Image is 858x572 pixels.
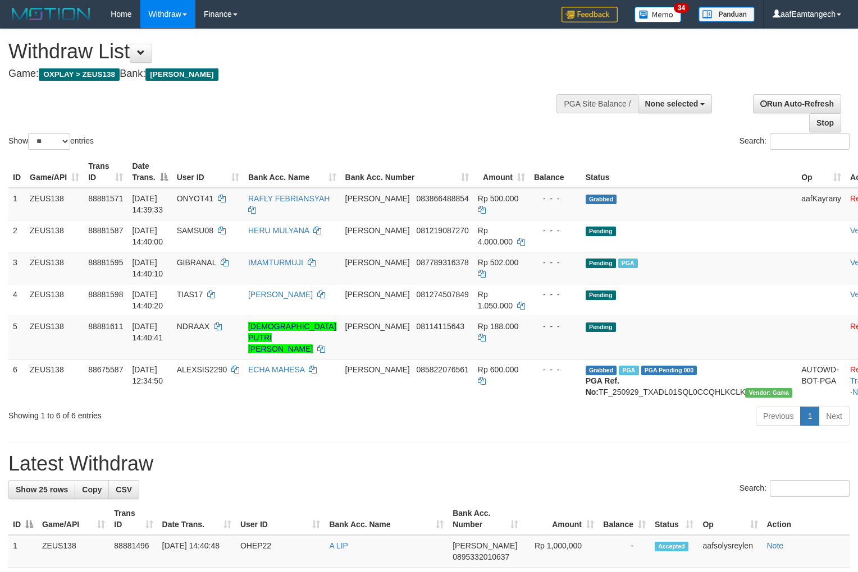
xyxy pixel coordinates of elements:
div: - - - [534,364,577,375]
span: ALEXSIS2290 [177,365,227,374]
a: Run Auto-Refresh [753,94,841,113]
a: ECHA MAHESA [248,365,304,374]
div: - - - [534,289,577,300]
span: [PERSON_NAME] [345,226,410,235]
th: Bank Acc. Number: activate to sort column ascending [341,156,473,188]
th: Op: activate to sort column ascending [797,156,846,188]
span: 88675587 [88,365,123,374]
span: [PERSON_NAME] [345,258,410,267]
a: Copy [75,480,109,499]
input: Search: [770,480,850,497]
div: PGA Site Balance / [556,94,637,113]
a: Previous [756,407,801,426]
th: Op: activate to sort column ascending [698,503,762,535]
th: Bank Acc. Name: activate to sort column ascending [244,156,341,188]
img: MOTION_logo.png [8,6,94,22]
span: [PERSON_NAME] [345,194,410,203]
span: 34 [674,3,689,13]
a: IMAMTURMUJI [248,258,303,267]
td: 4 [8,284,25,316]
span: [PERSON_NAME] [345,322,410,331]
span: [PERSON_NAME] [345,290,410,299]
span: Marked by aafsolysreylen [618,259,638,268]
td: 3 [8,252,25,284]
span: Grabbed [586,195,617,204]
img: panduan.png [699,7,755,22]
div: - - - [534,225,577,236]
td: 5 [8,316,25,359]
a: CSV [108,480,139,499]
td: - [599,535,650,568]
img: Button%20Memo.svg [635,7,682,22]
span: [DATE] 14:40:20 [132,290,163,310]
span: Rp 500.000 [478,194,518,203]
span: 88881598 [88,290,123,299]
span: Copy [82,485,102,494]
span: Copy 087789316378 to clipboard [416,258,468,267]
a: 1 [800,407,819,426]
a: RAFLY FEBRIANSYAH [248,194,330,203]
span: Copy 081274507849 to clipboard [416,290,468,299]
td: TF_250929_TXADL01SQL0CCQHLKCLK [581,359,797,402]
th: ID [8,156,25,188]
span: Copy 085822076561 to clipboard [416,365,468,374]
td: ZEUS138 [25,188,84,220]
th: Balance: activate to sort column ascending [599,503,650,535]
span: Show 25 rows [16,485,68,494]
td: AUTOWD-BOT-PGA [797,359,846,402]
label: Search: [740,133,850,150]
span: PGA Pending [641,366,697,375]
th: Action [763,503,850,535]
td: ZEUS138 [38,535,109,568]
th: Game/API: activate to sort column ascending [25,156,84,188]
span: [PERSON_NAME] [145,68,218,81]
td: ZEUS138 [25,316,84,359]
span: TIAS17 [177,290,203,299]
span: Rp 502.000 [478,258,518,267]
span: [DATE] 14:40:10 [132,258,163,278]
th: Bank Acc. Name: activate to sort column ascending [325,503,448,535]
th: Status [581,156,797,188]
th: Amount: activate to sort column ascending [473,156,530,188]
span: Vendor URL: https://trx31.1velocity.biz [745,388,792,398]
span: Copy 0895332010637 to clipboard [453,552,509,561]
span: Pending [586,227,616,236]
span: NDRAAX [177,322,209,331]
th: Game/API: activate to sort column ascending [38,503,109,535]
th: Amount: activate to sort column ascending [523,503,599,535]
span: Rp 1.050.000 [478,290,513,310]
th: Date Trans.: activate to sort column descending [127,156,172,188]
td: OHEP22 [236,535,325,568]
h4: Game: Bank: [8,68,561,80]
a: Show 25 rows [8,480,75,499]
td: ZEUS138 [25,284,84,316]
td: aafsolysreylen [698,535,762,568]
h1: Latest Withdraw [8,453,850,475]
th: User ID: activate to sort column ascending [172,156,244,188]
span: Pending [586,259,616,268]
td: 1 [8,188,25,220]
span: Marked by aafpengsreynich [619,366,638,375]
th: Bank Acc. Number: activate to sort column ascending [448,503,523,535]
a: [PERSON_NAME] [248,290,313,299]
span: SAMSU08 [177,226,213,235]
button: None selected [638,94,713,113]
h1: Withdraw List [8,40,561,63]
span: Copy 081219087270 to clipboard [416,226,468,235]
b: PGA Ref. No: [586,376,619,396]
span: Rp 600.000 [478,365,518,374]
td: 88881496 [109,535,157,568]
span: Copy 08114115643 to clipboard [416,322,464,331]
span: [DATE] 14:40:41 [132,322,163,342]
a: HERU MULYANA [248,226,309,235]
div: - - - [534,193,577,204]
a: Stop [809,113,841,132]
input: Search: [770,133,850,150]
div: - - - [534,257,577,268]
a: Next [819,407,850,426]
span: 88881571 [88,194,123,203]
span: Copy 083866488854 to clipboard [416,194,468,203]
td: 6 [8,359,25,402]
td: Rp 1,000,000 [523,535,599,568]
td: 1 [8,535,38,568]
